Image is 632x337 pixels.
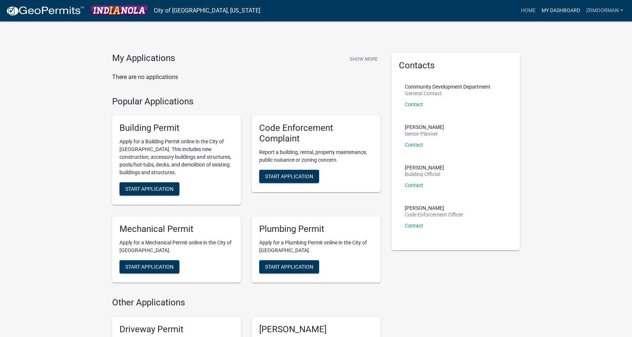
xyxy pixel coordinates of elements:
[405,125,444,130] p: [PERSON_NAME]
[119,324,233,335] h5: Driveway Permit
[399,60,513,71] h5: Contacts
[405,91,490,96] p: General Contact
[405,131,444,136] p: Senior Planner
[119,123,233,133] h5: Building Permit
[405,212,463,217] p: Code Enforcement Officer
[405,84,490,89] p: Community Development Department
[154,4,260,17] a: City of [GEOGRAPHIC_DATA], [US_STATE]
[583,4,626,18] a: zrmoorman
[259,239,373,254] p: Apply for a Plumbing Permit online in the City of [GEOGRAPHIC_DATA].
[90,6,148,15] img: City of Indianola, Iowa
[259,123,373,144] h5: Code Enforcement Complaint
[265,173,313,179] span: Start Application
[119,239,233,254] p: Apply for a Mechanical Permit online in the City of [GEOGRAPHIC_DATA].
[539,4,583,18] a: My Dashboard
[119,138,233,176] p: Apply for a Building Permit online in the City of [GEOGRAPHIC_DATA]. This includes new constructi...
[119,182,179,196] button: Start Application
[347,53,381,65] button: Show More
[112,53,175,64] h4: My Applications
[259,170,319,183] button: Start Application
[405,165,444,170] p: [PERSON_NAME]
[405,182,423,188] a: Contact
[119,260,179,273] button: Start Application
[125,186,174,192] span: Start Application
[112,96,381,107] h4: Popular Applications
[405,172,444,177] p: Building Official
[405,223,423,229] a: Contact
[119,224,233,234] h5: Mechanical Permit
[405,142,423,148] a: Contact
[518,4,539,18] a: Home
[112,297,381,308] h4: Other Applications
[405,101,423,107] a: Contact
[125,263,174,269] span: Start Application
[265,263,313,269] span: Start Application
[259,260,319,273] button: Start Application
[259,148,373,164] p: Report a building, rental, property maintenance, public nuisance or zoning concern.
[405,205,463,211] p: [PERSON_NAME]
[112,73,381,82] p: There are no applications
[259,324,373,335] h5: [PERSON_NAME]
[259,224,373,234] h5: Plumbing Permit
